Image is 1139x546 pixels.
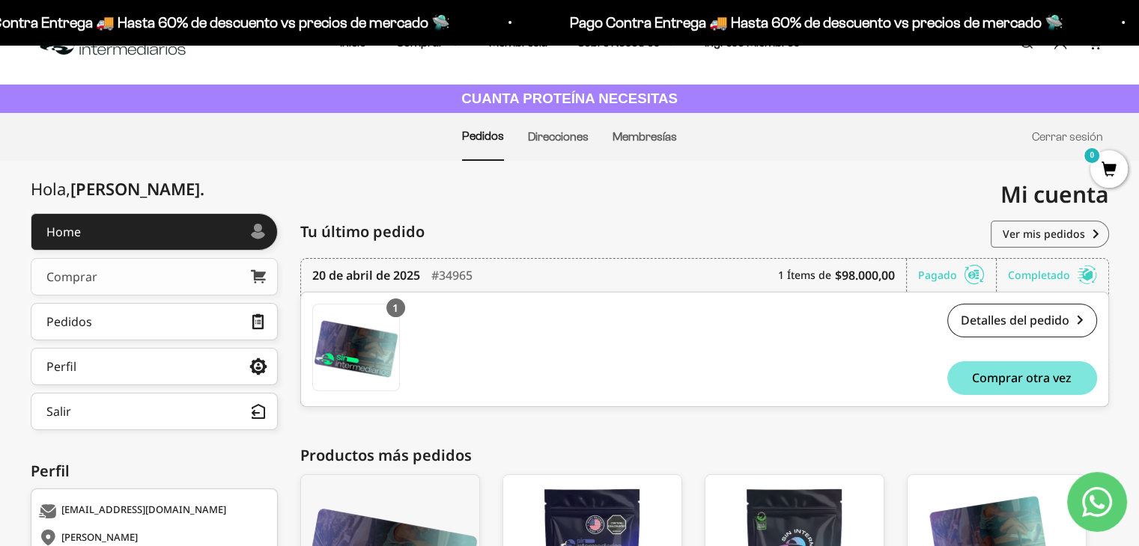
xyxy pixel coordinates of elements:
[972,372,1072,384] span: Comprar otra vez
[1090,162,1128,179] a: 0
[947,304,1097,337] a: Detalles del pedido
[565,10,1058,34] p: Pago Contra Entrega 🚚 Hasta 60% de descuento vs precios de mercado 🛸
[46,271,97,283] div: Comprar
[46,226,81,238] div: Home
[31,258,278,295] a: Comprar
[1032,130,1103,143] a: Cerrar sesión
[461,91,678,106] strong: CUANTA PROTEÍNA NECESITAS
[835,266,895,284] b: $98.000,00
[312,266,420,284] time: 20 de abril de 2025
[312,304,400,391] a: Membresía Anual
[46,316,92,328] div: Pedidos
[300,444,1109,467] div: Productos más pedidos
[300,221,425,243] span: Tu último pedido
[462,129,504,142] a: Pedidos
[1008,259,1097,292] div: Completado
[31,460,278,482] div: Perfil
[991,221,1109,248] a: Ver mis pedidos
[947,361,1097,395] button: Comprar otra vez
[31,213,278,251] a: Home
[386,298,405,317] div: 1
[31,393,278,430] button: Salir
[528,130,589,143] a: Direcciones
[31,180,204,198] div: Hola,
[431,259,473,292] div: #34965
[918,259,997,292] div: Pagado
[1000,179,1109,209] span: Mi cuenta
[31,303,278,340] a: Pedidos
[39,504,266,519] div: [EMAIL_ADDRESS][DOMAIN_NAME]
[1083,147,1101,165] mark: 0
[31,348,278,385] a: Perfil
[200,177,204,200] span: .
[70,177,204,200] span: [PERSON_NAME]
[613,130,677,143] a: Membresías
[778,259,907,292] div: 1 Ítems de
[46,361,76,372] div: Perfil
[313,304,399,390] img: Translation missing: es.Membresía Anual
[46,405,71,417] div: Salir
